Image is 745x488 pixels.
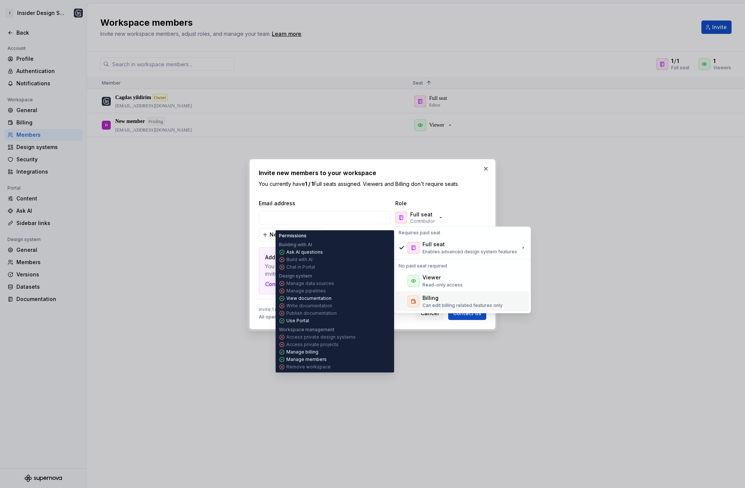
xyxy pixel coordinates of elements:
p: Full seat [410,211,433,218]
p: Access private design systems [286,334,356,340]
span: Cancel [421,310,439,317]
button: Cancel [416,307,444,320]
p: Build with AI [286,257,312,263]
button: New team member [259,228,323,241]
p: Building with AI [279,242,312,248]
p: Workspace management [279,327,334,333]
b: 1 / 1 [305,181,314,187]
p: Can edit billing related features only [422,302,503,308]
p: Remove workspace [286,364,331,370]
span: Role [395,200,470,207]
div: Viewer [422,274,441,281]
p: Publish documentation [286,310,337,316]
p: Enables advanced design system features [422,249,517,255]
p: Contributor [410,218,435,224]
h2: Invite new members to your workspace [259,168,486,177]
p: You currently have Full seats assigned. Viewers and Billing don't require seats. [259,180,486,188]
span: Contact us [453,310,481,317]
p: Chat in Portal [286,264,315,270]
p: You have Full seat assigned. Contact us to add extra seats and invite more members to your worksp... [265,263,428,278]
button: Contact us [265,281,300,288]
p: Manage pipelines [286,288,326,294]
p: Write documentation [286,303,332,309]
p: Manage billing [286,349,318,355]
p: Manage data sources [286,281,334,286]
p: Access private projects [286,342,339,348]
div: Full seat [422,241,445,248]
p: Permissions [279,233,307,239]
p: Add seats to invite more team members [265,254,428,261]
p: Manage members [286,357,327,362]
div: Requires paid seat [396,228,529,237]
span: Email address [259,200,392,207]
button: Contact us [448,307,486,320]
p: Read-only access [422,282,463,288]
div: Billing [422,294,438,302]
p: Design system [279,273,312,279]
div: No paid seat required [396,262,529,270]
button: Full seatContributor [394,210,447,225]
p: Use Portal [286,318,309,324]
p: View documentation [286,295,331,301]
span: New team member [270,231,318,238]
p: Ask AI questions [286,249,323,255]
span: All open design systems and projects [259,314,343,320]
span: Invite 1 member to: [259,307,350,313]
